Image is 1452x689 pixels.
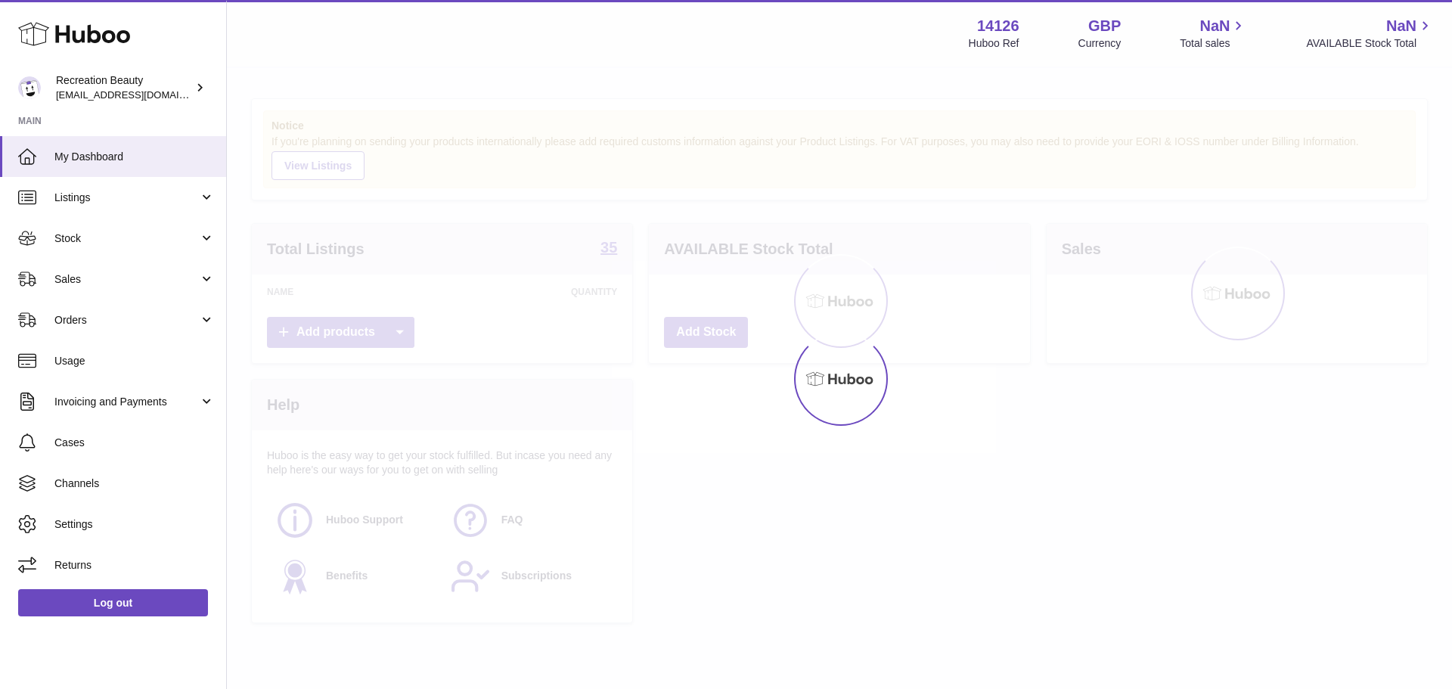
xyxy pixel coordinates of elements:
span: [EMAIL_ADDRESS][DOMAIN_NAME] [56,88,222,101]
span: Listings [54,191,199,205]
a: Log out [18,589,208,616]
span: Sales [54,272,199,287]
span: Orders [54,313,199,327]
strong: GBP [1088,16,1121,36]
div: Recreation Beauty [56,73,192,102]
div: Huboo Ref [969,36,1019,51]
span: Invoicing and Payments [54,395,199,409]
span: Cases [54,436,215,450]
span: NaN [1199,16,1230,36]
span: AVAILABLE Stock Total [1306,36,1434,51]
span: Channels [54,476,215,491]
strong: 14126 [977,16,1019,36]
div: Currency [1078,36,1122,51]
span: My Dashboard [54,150,215,164]
span: Returns [54,558,215,573]
a: NaN AVAILABLE Stock Total [1306,16,1434,51]
span: Total sales [1180,36,1247,51]
span: Settings [54,517,215,532]
a: NaN Total sales [1180,16,1247,51]
span: NaN [1386,16,1416,36]
span: Usage [54,354,215,368]
span: Stock [54,231,199,246]
img: internalAdmin-14126@internal.huboo.com [18,76,41,99]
